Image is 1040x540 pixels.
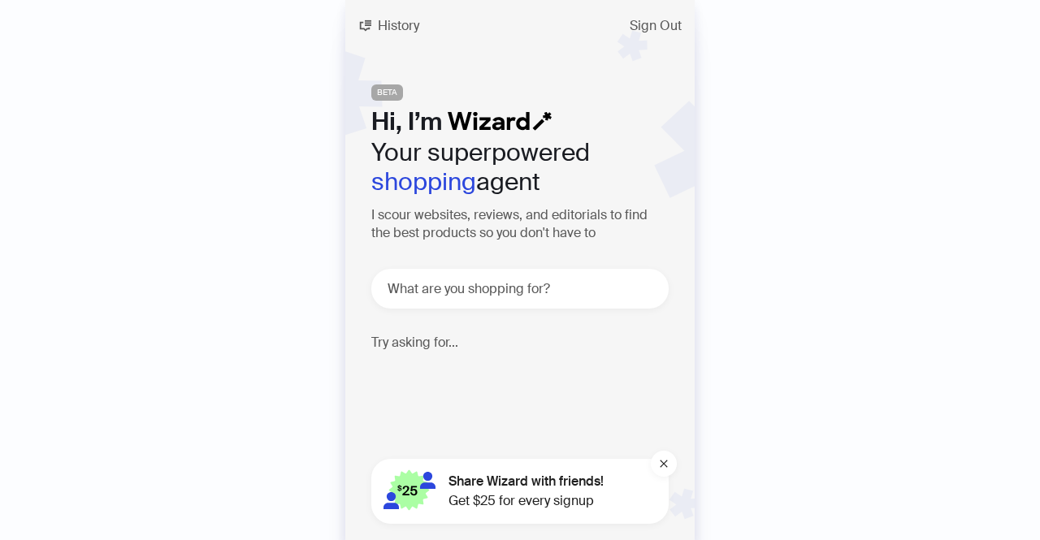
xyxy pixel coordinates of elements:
[448,472,604,491] span: Share Wizard with friends!
[371,335,669,350] h4: Try asking for...
[371,106,442,137] span: Hi, I’m
[371,206,669,243] h3: I scour websites, reviews, and editorials to find the best products so you don't have to
[617,13,695,39] button: Sign Out
[371,459,669,524] button: Share Wizard with friends!Get $25 for every signup
[659,459,669,469] span: close
[345,13,432,39] button: History
[371,166,476,197] em: shopping
[448,491,604,511] span: Get $25 for every signup
[371,138,669,197] h2: Your superpowered agent
[378,19,419,32] span: History
[371,84,403,101] span: BETA
[630,19,682,32] span: Sign Out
